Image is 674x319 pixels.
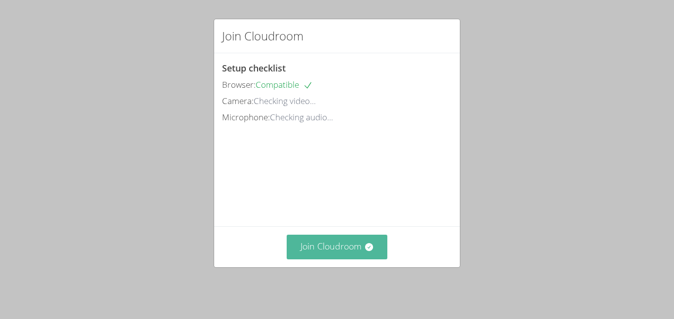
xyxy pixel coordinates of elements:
button: Join Cloudroom [287,235,388,259]
span: Checking video... [254,95,316,106]
span: Microphone: [222,111,270,123]
span: Browser: [222,79,256,90]
span: Checking audio... [270,111,333,123]
span: Compatible [256,79,313,90]
span: Setup checklist [222,62,286,74]
span: Camera: [222,95,254,106]
h2: Join Cloudroom [222,27,303,45]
